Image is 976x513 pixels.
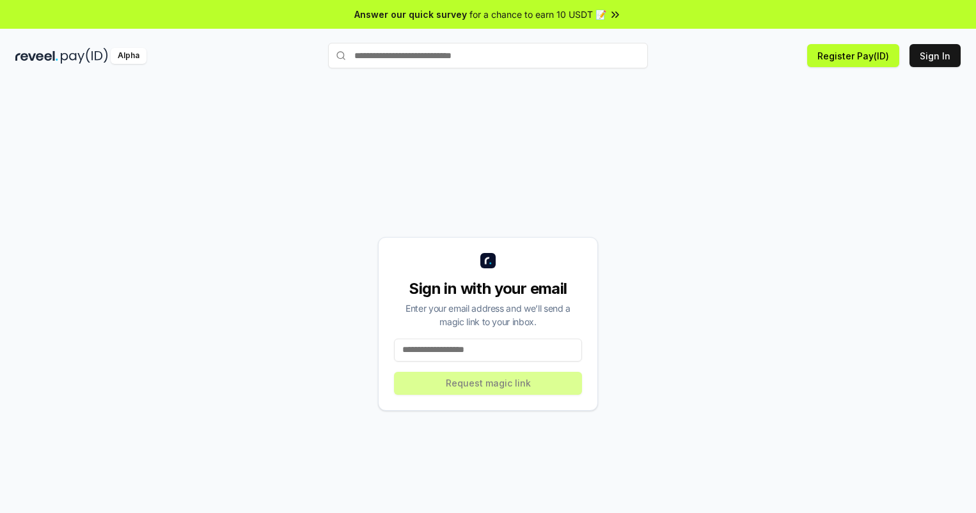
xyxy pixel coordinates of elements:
img: pay_id [61,48,108,64]
img: logo_small [480,253,496,268]
span: for a chance to earn 10 USDT 📝 [469,8,606,21]
div: Enter your email address and we’ll send a magic link to your inbox. [394,302,582,328]
button: Register Pay(ID) [807,44,899,67]
div: Sign in with your email [394,279,582,299]
span: Answer our quick survey [354,8,467,21]
div: Alpha [111,48,146,64]
img: reveel_dark [15,48,58,64]
button: Sign In [909,44,961,67]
